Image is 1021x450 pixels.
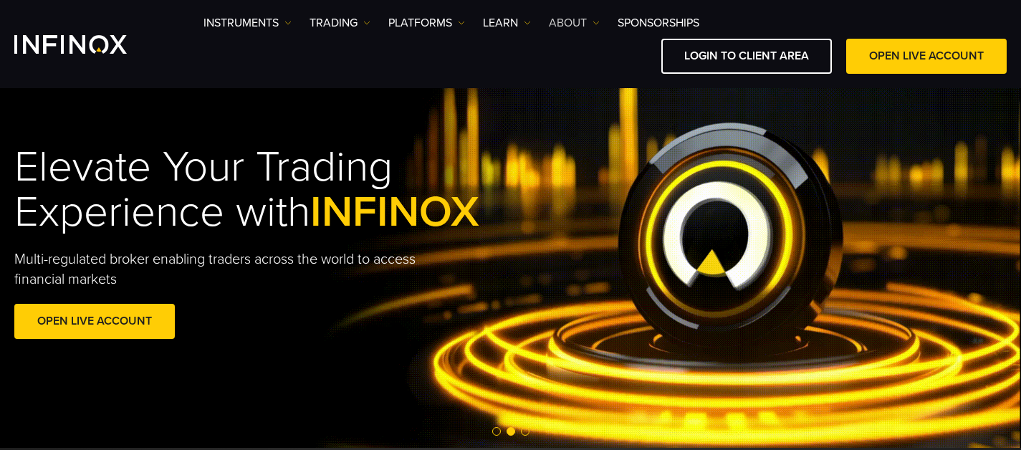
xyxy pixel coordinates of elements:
span: INFINOX [310,186,479,238]
a: ABOUT [549,14,600,32]
p: Multi-regulated broker enabling traders across the world to access financial markets [14,249,435,289]
a: INFINOX Logo [14,35,160,54]
a: SPONSORSHIPS [618,14,699,32]
h1: Elevate Your Trading Experience with [14,145,540,235]
span: Go to slide 1 [492,427,501,436]
span: Go to slide 3 [521,427,529,436]
a: LOGIN TO CLIENT AREA [661,39,832,74]
a: Learn [483,14,531,32]
a: TRADING [310,14,370,32]
a: OPEN LIVE ACCOUNT [846,39,1007,74]
a: Instruments [203,14,292,32]
a: PLATFORMS [388,14,465,32]
span: Go to slide 2 [507,427,515,436]
a: OPEN LIVE ACCOUNT [14,304,175,339]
